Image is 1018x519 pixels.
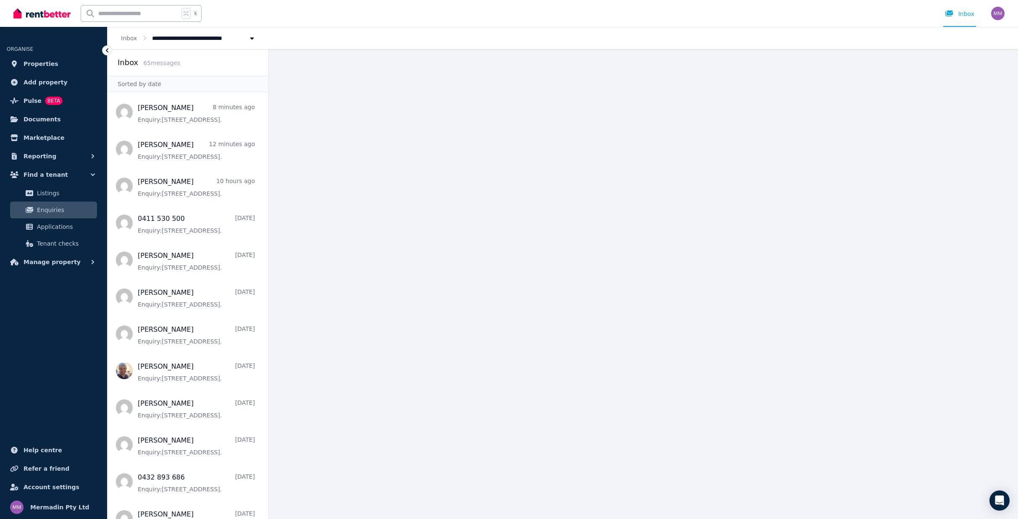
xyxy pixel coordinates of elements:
span: 65 message s [143,60,180,66]
a: 0432 893 686[DATE]Enquiry:[STREET_ADDRESS]. [138,472,255,493]
a: Applications [10,218,97,235]
div: Sorted by date [108,76,268,92]
h2: Inbox [118,57,138,68]
a: Add property [7,74,100,91]
a: Marketplace [7,129,100,146]
button: Find a tenant [7,166,100,183]
button: Manage property [7,254,100,270]
span: Pulse [24,96,42,106]
span: Applications [37,222,94,232]
span: Help centre [24,445,62,455]
a: Documents [7,111,100,128]
a: [PERSON_NAME][DATE]Enquiry:[STREET_ADDRESS]. [138,288,255,309]
div: Inbox [945,10,974,18]
span: k [194,10,197,17]
span: Properties [24,59,58,69]
a: Refer a friend [7,460,100,477]
span: Documents [24,114,61,124]
span: Marketplace [24,133,64,143]
span: ORGANISE [7,46,33,52]
span: Listings [37,188,94,198]
button: Reporting [7,148,100,165]
img: RentBetter [13,7,71,20]
a: 0411 530 500[DATE]Enquiry:[STREET_ADDRESS]. [138,214,255,235]
a: [PERSON_NAME][DATE]Enquiry:[STREET_ADDRESS]. [138,398,255,419]
div: Open Intercom Messenger [989,490,1010,511]
span: Reporting [24,151,56,161]
img: Mermadin Pty Ltd [991,7,1005,20]
span: BETA [45,97,63,105]
a: PulseBETA [7,92,100,109]
a: Account settings [7,479,100,495]
a: Help centre [7,442,100,459]
span: Add property [24,77,68,87]
span: Account settings [24,482,79,492]
a: [PERSON_NAME][DATE]Enquiry:[STREET_ADDRESS]. [138,251,255,272]
span: Mermadin Pty Ltd [30,502,89,512]
a: [PERSON_NAME][DATE]Enquiry:[STREET_ADDRESS]. [138,325,255,346]
span: Tenant checks [37,239,94,249]
a: Enquiries [10,202,97,218]
nav: Message list [108,92,268,519]
a: [PERSON_NAME]10 hours agoEnquiry:[STREET_ADDRESS]. [138,177,255,198]
img: Mermadin Pty Ltd [10,501,24,514]
a: [PERSON_NAME][DATE]Enquiry:[STREET_ADDRESS]. [138,362,255,383]
span: Refer a friend [24,464,69,474]
a: Inbox [121,35,137,42]
a: Listings [10,185,97,202]
a: Properties [7,55,100,72]
nav: Breadcrumb [108,27,270,49]
a: [PERSON_NAME][DATE]Enquiry:[STREET_ADDRESS]. [138,435,255,456]
span: Find a tenant [24,170,68,180]
span: Enquiries [37,205,94,215]
a: Tenant checks [10,235,97,252]
a: [PERSON_NAME]12 minutes agoEnquiry:[STREET_ADDRESS]. [138,140,255,161]
span: Manage property [24,257,81,267]
a: [PERSON_NAME]8 minutes agoEnquiry:[STREET_ADDRESS]. [138,103,255,124]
